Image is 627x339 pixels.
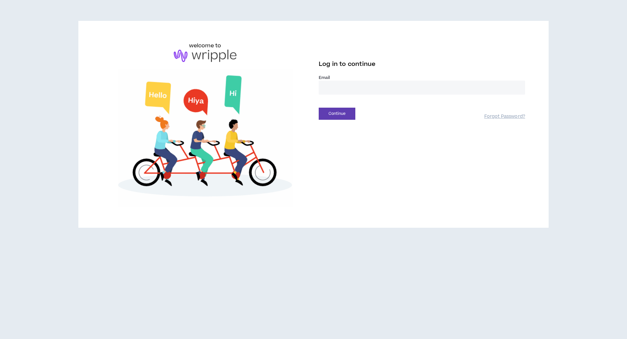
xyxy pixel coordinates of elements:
[484,114,525,120] a: Forgot Password?
[319,108,355,120] button: Continue
[319,75,525,81] label: Email
[189,42,221,50] h6: welcome to
[174,50,236,62] img: logo-brand.png
[319,60,376,68] span: Log in to continue
[102,69,308,207] img: Welcome to Wripple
